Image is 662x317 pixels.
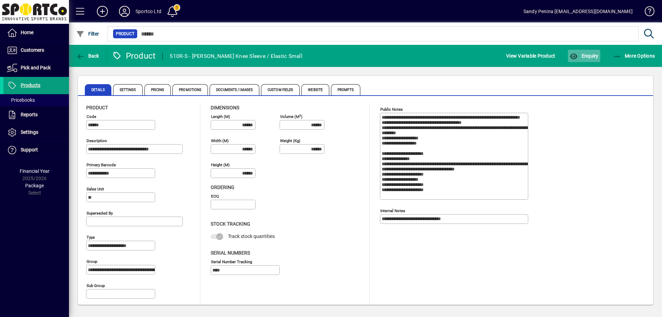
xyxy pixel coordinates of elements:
span: Product [116,30,134,37]
span: Pick and Pack [21,65,51,70]
span: Dimensions [211,105,239,110]
span: Products [21,82,40,88]
span: Pricing [144,84,171,95]
div: Product [112,50,156,61]
mat-label: Length (m) [211,114,230,119]
mat-label: Width (m) [211,138,229,143]
div: 510R-S - [PERSON_NAME] Knee Sleeve / Elastic Small [170,51,302,62]
span: Package [25,183,44,188]
div: Sportco Ltd [136,6,161,17]
app-page-header-button: Back [69,50,107,62]
span: View Variable Product [506,50,555,61]
span: Pricebooks [7,97,35,103]
span: Details [85,84,111,95]
button: Add [91,5,113,18]
span: Customers [21,47,44,53]
mat-label: Group [87,259,97,264]
span: Product [86,105,108,110]
span: Home [21,30,33,35]
button: Profile [113,5,136,18]
a: Pick and Pack [3,59,69,77]
span: Settings [21,129,38,135]
span: Website [301,84,329,95]
mat-label: Public Notes [380,107,403,112]
mat-label: EOQ [211,194,219,199]
span: Financial Year [20,168,50,174]
span: Serial Numbers [211,250,250,256]
a: Support [3,141,69,159]
a: Knowledge Base [640,1,653,24]
mat-label: Superseded by [87,211,113,216]
button: Back [74,50,101,62]
span: Prompts [331,84,360,95]
span: Reports [21,112,38,117]
span: Stock Tracking [211,221,250,227]
span: Settings [113,84,143,95]
a: Settings [3,124,69,141]
span: Promotions [172,84,208,95]
span: Enquiry [570,53,598,59]
span: Back [76,53,99,59]
mat-label: Code [87,114,96,119]
mat-label: Serial Number tracking [211,259,252,264]
mat-label: Volume (m ) [280,114,302,119]
a: Customers [3,42,69,59]
sup: 3 [299,113,301,117]
mat-label: Sales unit [87,187,104,191]
mat-label: Height (m) [211,162,230,167]
a: Home [3,24,69,41]
div: Sandy Penina [EMAIL_ADDRESS][DOMAIN_NAME] [523,6,633,17]
span: Filter [76,31,99,37]
span: Support [21,147,38,152]
button: More Options [611,50,657,62]
a: Pricebooks [3,94,69,106]
mat-label: Type [87,235,95,240]
mat-label: Internal Notes [380,208,405,213]
button: Enquiry [568,50,600,62]
button: View Variable Product [504,50,557,62]
span: Ordering [211,185,234,190]
span: Track stock quantities [228,234,275,239]
span: Documents / Images [210,84,259,95]
button: Filter [74,28,101,40]
mat-label: Sub group [87,283,105,288]
mat-label: Weight (Kg) [280,138,300,143]
a: Reports [3,106,69,123]
span: Custom Fields [261,84,300,95]
mat-label: Primary barcode [87,162,116,167]
span: More Options [613,53,655,59]
mat-label: Description [87,138,107,143]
